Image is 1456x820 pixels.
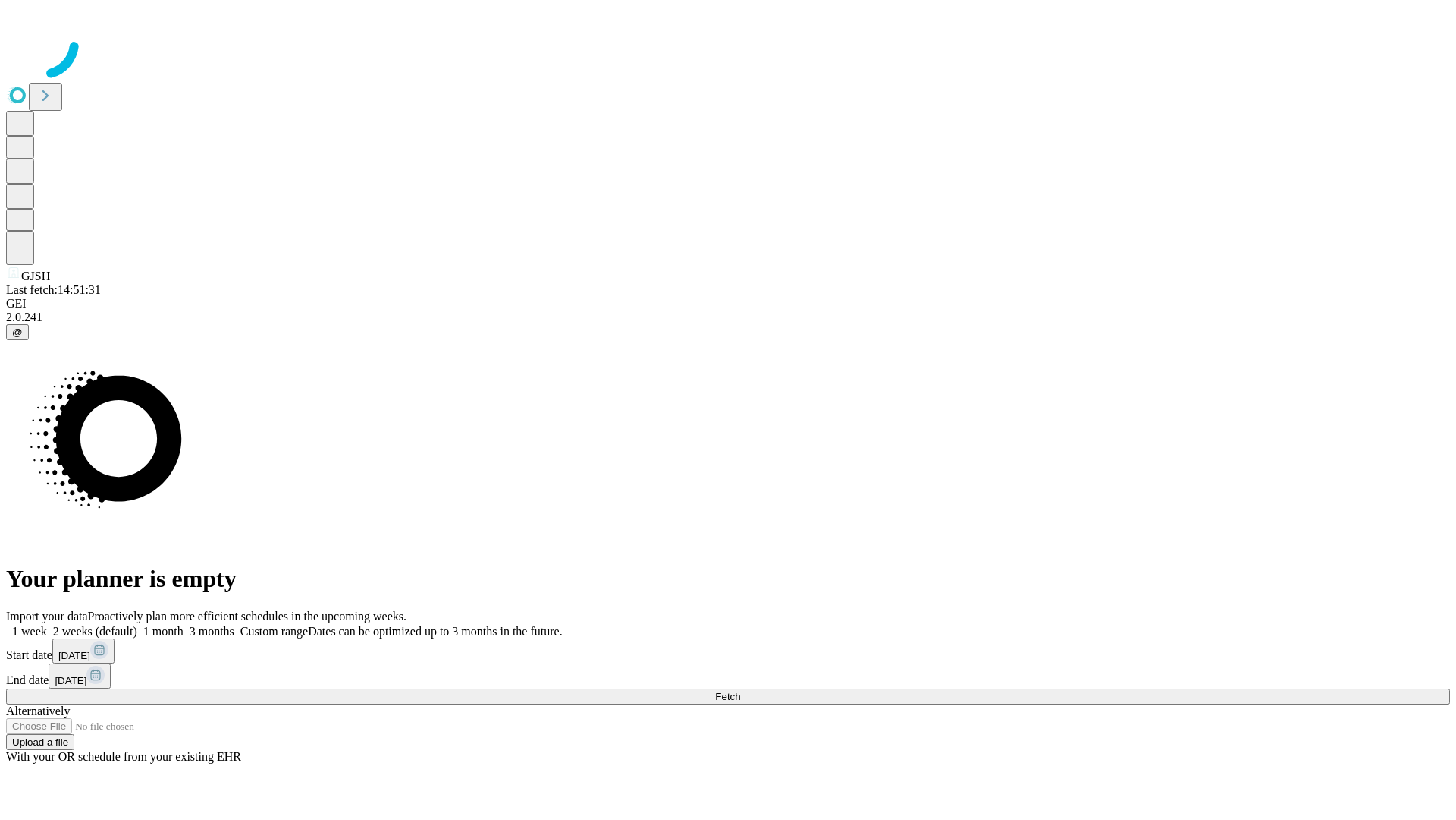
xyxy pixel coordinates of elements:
[6,610,88,623] span: Import your data
[190,625,234,638] span: 3 months
[6,565,1450,593] h1: Your planner is empty
[308,625,562,638] span: Dates can be optimized up to 3 months in the future.
[6,639,1450,664] div: Start date
[58,650,90,661] span: [DATE]
[49,664,111,689] button: [DATE]
[6,283,101,296] span: Last fetch: 14:51:31
[52,639,115,664] button: [DATE]
[55,675,86,686] span: [DATE]
[12,625,47,638] span: 1 week
[6,734,74,750] button: Upload a file
[53,625,137,638] span: 2 weeks (default)
[6,689,1450,705] button: Fetch
[12,326,23,338] span: @
[21,270,50,282] span: GJSH
[6,750,241,763] span: With your OR schedule from your existing EHR
[715,691,740,702] span: Fetch
[6,664,1450,689] div: End date
[6,311,1450,324] div: 2.0.241
[240,625,308,638] span: Custom range
[6,705,70,717] span: Alternatively
[143,625,184,638] span: 1 month
[88,610,406,623] span: Proactively plan more efficient schedules in the upcoming weeks.
[6,297,1450,311] div: GEI
[6,324,29,340] button: @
